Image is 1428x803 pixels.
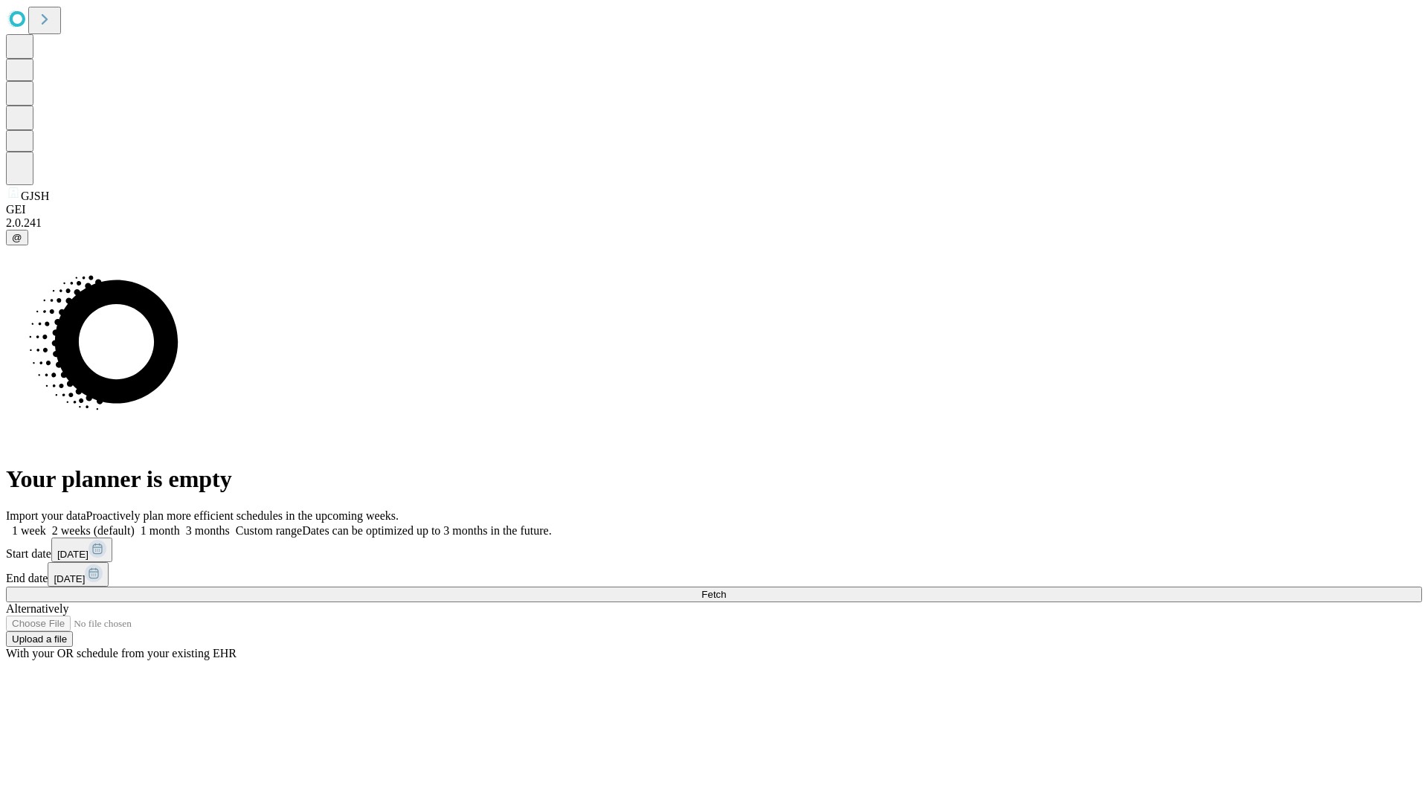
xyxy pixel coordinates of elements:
button: @ [6,230,28,245]
div: End date [6,562,1422,587]
h1: Your planner is empty [6,465,1422,493]
button: Fetch [6,587,1422,602]
span: Fetch [701,589,726,600]
span: Proactively plan more efficient schedules in the upcoming weeks. [86,509,399,522]
span: [DATE] [57,549,89,560]
span: Dates can be optimized up to 3 months in the future. [302,524,551,537]
div: GEI [6,203,1422,216]
span: [DATE] [54,573,85,584]
span: With your OR schedule from your existing EHR [6,647,237,660]
span: 3 months [186,524,230,537]
div: Start date [6,538,1422,562]
span: @ [12,232,22,243]
button: Upload a file [6,631,73,647]
span: Custom range [236,524,302,537]
span: GJSH [21,190,49,202]
span: 1 month [141,524,180,537]
button: [DATE] [51,538,112,562]
span: Import your data [6,509,86,522]
span: 2 weeks (default) [52,524,135,537]
span: 1 week [12,524,46,537]
div: 2.0.241 [6,216,1422,230]
span: Alternatively [6,602,68,615]
button: [DATE] [48,562,109,587]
